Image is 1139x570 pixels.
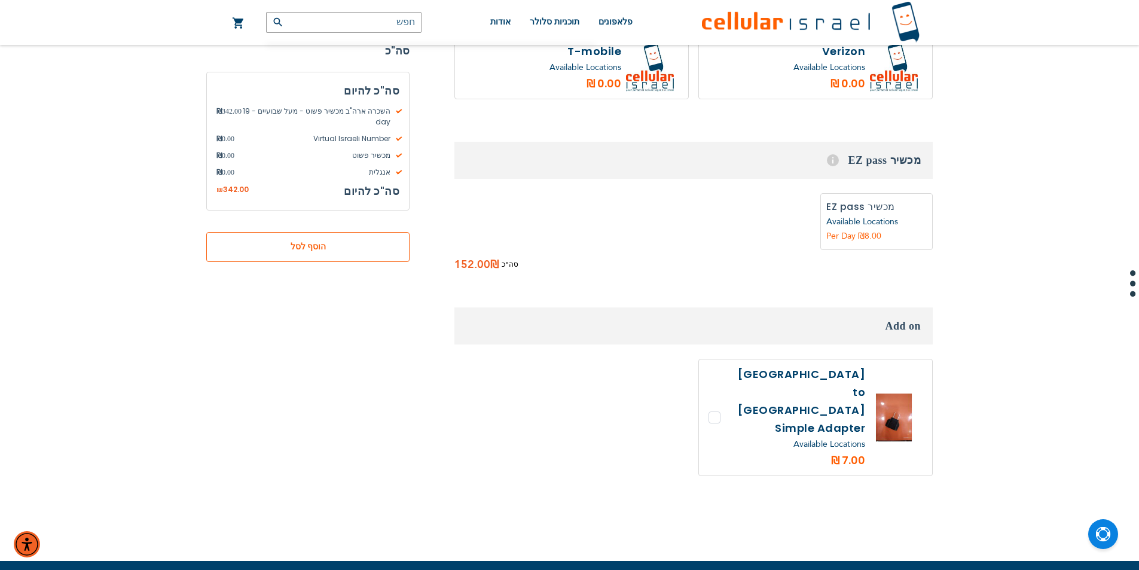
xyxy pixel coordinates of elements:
div: תפריט נגישות [14,531,40,557]
span: Add on [885,320,921,332]
span: הוסף לסל [246,241,370,254]
span: 0.00 [216,167,234,178]
span: ₪ [216,133,222,144]
a: Available Locations [826,216,898,227]
a: Available Locations [793,62,865,73]
span: מכשיר פשוט [234,150,399,161]
span: ₪ [216,185,223,196]
span: אנגלית [234,167,399,178]
strong: סה"כ [206,42,410,60]
a: Available Locations [549,62,621,73]
img: לוגו סלולר ישראל [702,1,920,44]
span: ₪ [216,106,222,117]
span: ₪ [490,256,499,274]
span: אודות [490,17,511,26]
h3: סה"כ להיום [344,182,399,200]
input: חפש [266,12,422,33]
span: השכרה ארה"ב מכשיר פשוט - מעל שבועיים - 19 day [242,106,399,127]
span: 342.00 [223,184,249,194]
span: 0.00 [216,133,234,144]
span: ₪ [216,167,222,178]
span: פלאפונים [598,17,633,26]
span: ₪ [216,150,222,161]
span: Help [827,154,839,166]
h3: סה"כ להיום [216,82,399,100]
span: Virtual Israeli Number [234,133,399,144]
span: סה"כ [502,258,518,271]
span: 342.00 [216,106,242,127]
h3: מכשיר EZ pass [454,142,933,179]
span: 152.00 [454,256,490,274]
button: הוסף לסל [206,232,410,262]
span: 0.00 [216,150,234,161]
a: Available Locations [793,438,865,450]
span: תוכניות סלולר [530,17,579,26]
